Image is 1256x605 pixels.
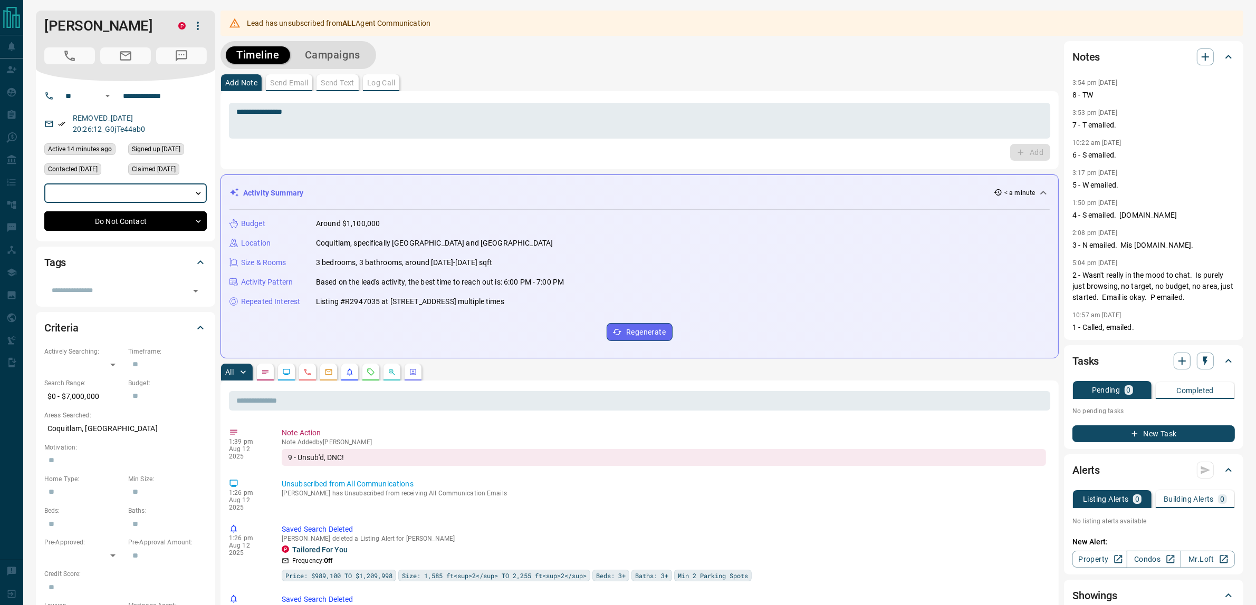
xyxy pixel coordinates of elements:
h2: Alerts [1072,462,1100,479]
strong: Off [324,557,332,564]
p: No pending tasks [1072,403,1235,419]
p: Frequency: [292,556,332,565]
div: Notes [1072,44,1235,70]
p: Timeframe: [128,347,207,356]
svg: Email Verified [58,120,65,128]
p: 3:17 pm [DATE] [1072,169,1117,177]
div: 9 - Unsub'd, DNC! [282,449,1046,466]
div: Fri Mar 28 2025 [128,163,207,178]
p: 3:53 pm [DATE] [1072,109,1117,116]
span: Active 14 minutes ago [48,144,112,154]
div: Tue Aug 12 2025 [44,143,123,158]
svg: Notes [261,368,270,376]
button: Open [188,284,203,298]
p: Aug 12 2025 [229,496,266,511]
p: Add Note [225,79,257,86]
div: Tags [44,250,207,275]
svg: Calls [303,368,312,376]
p: 1:50 pm [DATE] [1072,199,1117,207]
a: Tailored For You [292,545,348,554]
span: Contacted [DATE] [48,164,98,174]
p: Beds: [44,506,123,515]
span: Beds: 3+ [596,570,626,581]
p: 4 - S emailed. [DOMAIN_NAME] [1072,210,1235,221]
span: Email [100,47,151,64]
p: 3:54 pm [DATE] [1072,79,1117,86]
div: Do Not Contact [44,211,207,231]
p: Budget [241,218,265,229]
div: Alerts [1072,457,1235,483]
button: Regenerate [607,323,673,341]
p: Activity Summary [243,188,303,199]
a: Property [1072,551,1127,568]
span: Price: $989,100 TO $1,209,998 [285,570,392,581]
p: 2 - Wasn't really in the mood to chat. Is purely just browsing, no target, no budget, no area, ju... [1072,270,1235,303]
span: Message [156,47,207,64]
svg: Emails [324,368,333,376]
p: Note Action [282,427,1046,438]
p: Coquitlam, [GEOGRAPHIC_DATA] [44,420,207,437]
button: Open [101,90,114,102]
p: Motivation: [44,443,207,452]
p: 0 [1135,495,1139,503]
button: Campaigns [294,46,371,64]
div: property.ca [282,545,289,553]
p: < a minute [1004,188,1035,198]
p: Search Range: [44,378,123,388]
p: Listing Alerts [1083,495,1129,503]
p: [PERSON_NAME] deleted a Listing Alert for [PERSON_NAME] [282,535,1046,542]
p: 1:26 pm [229,489,266,496]
h2: Tasks [1072,353,1099,369]
p: Saved Search Deleted [282,594,1046,605]
div: Wed May 07 2025 [44,163,123,178]
svg: Listing Alerts [346,368,354,376]
a: REMOVED_[DATE] 20:26:12_G0jTe44ab0 [73,114,146,133]
div: Tasks [1072,348,1235,374]
h1: [PERSON_NAME] [44,17,162,34]
p: Budget: [128,378,207,388]
p: 1:39 pm [229,438,266,445]
p: 7 - T emailed. [1072,120,1235,131]
p: No listing alerts available [1072,516,1235,526]
div: Thu Mar 27 2025 [128,143,207,158]
p: Based on the lead's activity, the best time to reach out is: 6:00 PM - 7:00 PM [316,277,564,288]
svg: Agent Actions [409,368,417,376]
p: Home Type: [44,474,123,484]
span: Signed up [DATE] [132,144,180,154]
p: Location [241,238,271,249]
div: property.ca [178,22,186,30]
p: 10:57 am [DATE] [1072,311,1121,319]
p: Min Size: [128,474,207,484]
strong: ALL [342,19,356,27]
p: 3 bedrooms, 3 bathrooms, around [DATE]-[DATE] sqft [316,257,493,268]
div: Activity Summary< a minute [229,183,1050,203]
p: Aug 12 2025 [229,542,266,557]
p: 10:22 am [DATE] [1072,139,1121,147]
p: Note Added by [PERSON_NAME] [282,438,1046,446]
p: 5:04 pm [DATE] [1072,259,1117,267]
a: Condos [1127,551,1181,568]
p: Listing #R2947035 at [STREET_ADDRESS] multiple times [316,296,504,307]
span: Size: 1,585 ft<sup>2</sup> TO 2,255 ft<sup>2</sup> [402,570,587,581]
p: Pre-Approved: [44,538,123,547]
p: Activity Pattern [241,277,293,288]
span: Claimed [DATE] [132,164,176,174]
div: Criteria [44,315,207,340]
svg: Lead Browsing Activity [282,368,291,376]
p: [PERSON_NAME] has Unsubscribed from receiving All Communication Emails [282,490,1046,497]
p: Aug 12 2025 [229,445,266,460]
p: 8 - TW [1072,90,1235,101]
p: 2:08 pm [DATE] [1072,229,1117,237]
svg: Opportunities [388,368,396,376]
button: Timeline [226,46,290,64]
p: $0 - $7,000,000 [44,388,123,405]
p: Completed [1177,387,1214,394]
p: 1 - Called, emailed. [1072,322,1235,333]
p: 5 - W emailed. [1072,180,1235,191]
p: Coquitlam, specifically [GEOGRAPHIC_DATA] and [GEOGRAPHIC_DATA] [316,238,553,249]
span: Call [44,47,95,64]
p: Unsubscribed from All Communications [282,479,1046,490]
p: 0 [1220,495,1224,503]
p: Saved Search Deleted [282,524,1046,535]
h2: Criteria [44,319,79,336]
